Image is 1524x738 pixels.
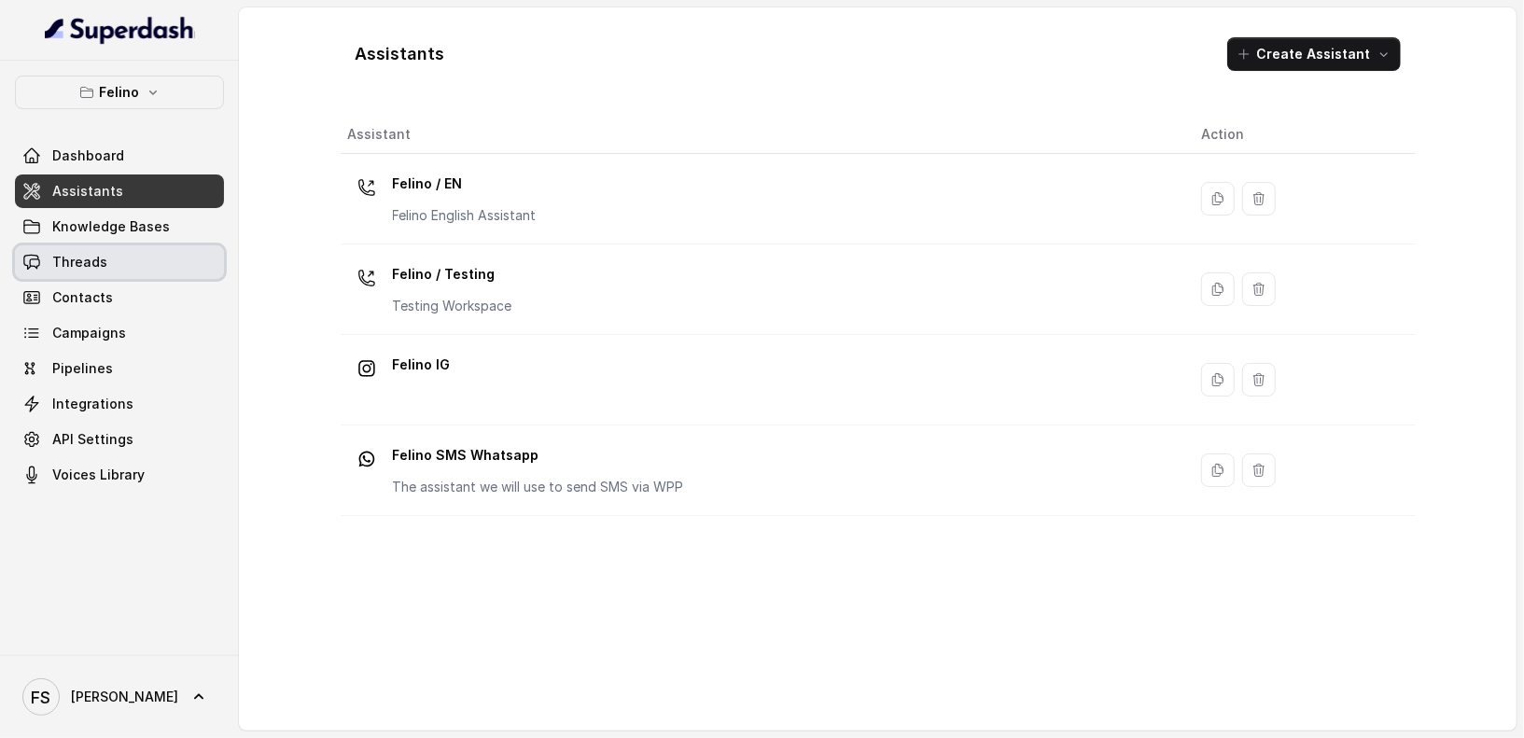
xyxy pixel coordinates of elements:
img: light.svg [45,15,195,45]
a: Assistants [15,174,224,208]
a: Contacts [15,281,224,314]
th: Assistant [341,116,1186,154]
a: Integrations [15,387,224,421]
span: Assistants [52,182,123,201]
a: Threads [15,245,224,279]
a: Pipelines [15,352,224,385]
span: Threads [52,253,107,272]
a: [PERSON_NAME] [15,671,224,723]
span: Knowledge Bases [52,217,170,236]
button: Create Assistant [1227,37,1401,71]
a: Voices Library [15,458,224,492]
text: FS [32,688,51,707]
span: Voices Library [52,466,145,484]
p: Felino / Testing [393,259,512,289]
p: Felino SMS Whatsapp [393,440,684,470]
a: Dashboard [15,139,224,173]
a: Campaigns [15,316,224,350]
p: The assistant we will use to send SMS via WPP [393,478,684,496]
span: Contacts [52,288,113,307]
h1: Assistants [356,39,445,69]
p: Felino / EN [393,169,537,199]
span: Dashboard [52,146,124,165]
th: Action [1186,116,1416,154]
p: Felino [100,81,140,104]
span: Integrations [52,395,133,413]
span: Pipelines [52,359,113,378]
span: [PERSON_NAME] [71,688,178,706]
p: Testing Workspace [393,297,512,315]
p: Felino English Assistant [393,206,537,225]
a: API Settings [15,423,224,456]
p: Felino IG [393,350,451,380]
span: API Settings [52,430,133,449]
button: Felino [15,76,224,109]
a: Knowledge Bases [15,210,224,244]
span: Campaigns [52,324,126,342]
